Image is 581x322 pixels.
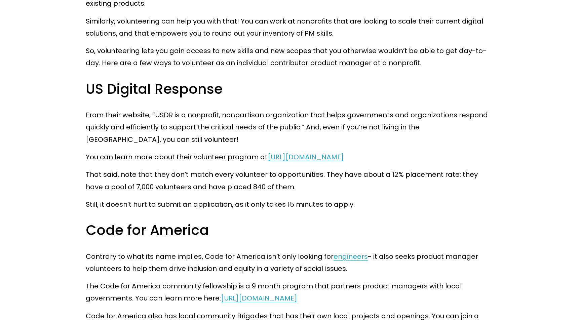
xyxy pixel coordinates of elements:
[86,250,495,275] p: Contrary to what its name implies, Code for America isn’t only looking for - it also seeks produc...
[268,152,344,162] a: [URL][DOMAIN_NAME]
[86,221,495,239] h3: Code for America
[86,80,495,98] h3: US Digital Response
[86,15,495,40] p: Similarly, volunteering can help you with that! You can work at nonprofits that are looking to sc...
[86,280,495,305] p: The Code for America community fellowship is a 9 month program that partners product managers wit...
[86,45,495,69] p: So, volunteering lets you gain access to new skills and new scopes that you otherwise wouldn’t be...
[334,252,368,261] a: engineers
[221,293,297,303] a: [URL][DOMAIN_NAME]
[86,151,495,163] p: You can learn more about their volunteer program at
[86,168,495,193] p: That said, note that they don’t match every volunteer to opportunities. They have about a 12% pla...
[86,109,495,146] p: From their website, “​​USDR is a nonprofit, nonpartisan organization that helps governments and o...
[86,198,495,210] p: Still, it doesn’t hurt to submit an application, as it only takes 15 minutes to apply.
